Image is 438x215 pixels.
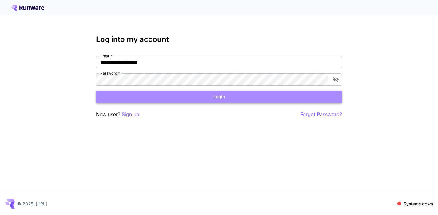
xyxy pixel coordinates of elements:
[300,111,342,118] button: Forgot Password?
[100,53,112,59] label: Email
[96,91,342,103] button: Login
[17,201,47,207] p: © 2025, [URL]
[122,111,139,118] button: Sign up
[100,71,120,76] label: Password
[96,111,139,118] p: New user?
[96,35,342,44] h3: Log into my account
[404,201,433,207] p: Systems down
[330,74,341,85] button: toggle password visibility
